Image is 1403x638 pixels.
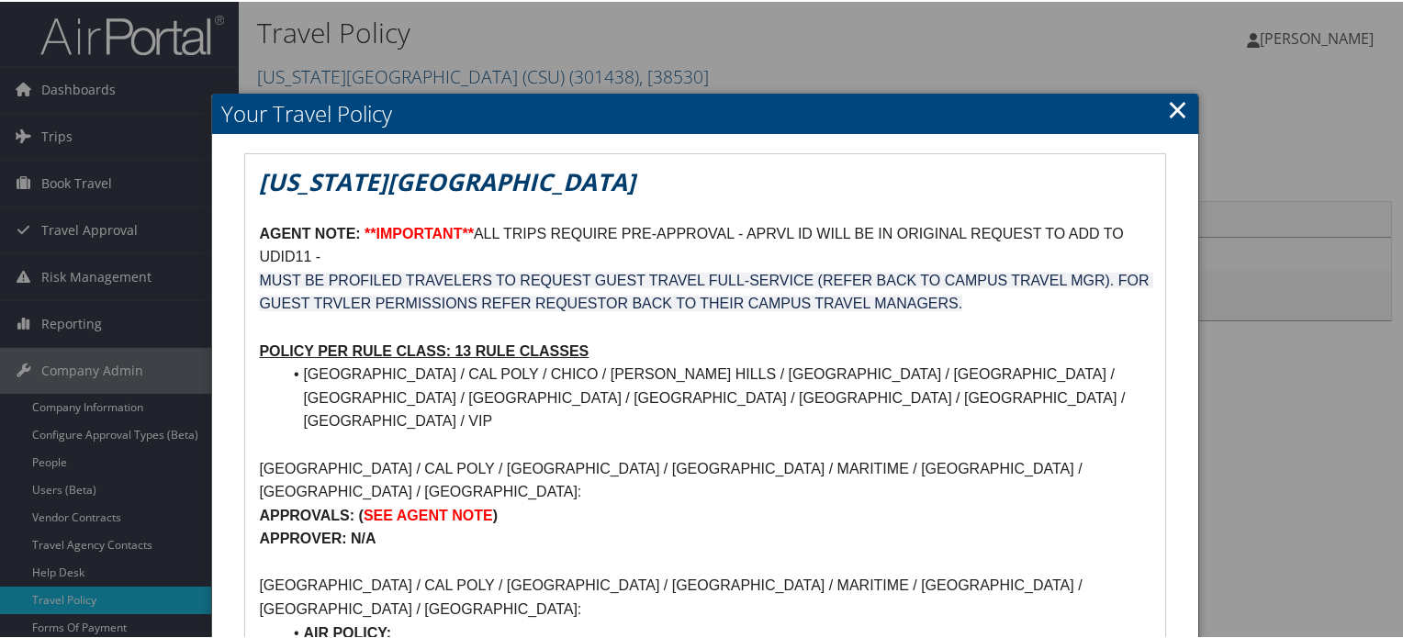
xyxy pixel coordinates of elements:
span: MUST BE PROFILED TRAVELERS TO REQUEST GUEST TRAVEL FULL-SERVICE (REFER BACK TO CAMPUS TRAVEL MGR)... [259,271,1153,310]
strong: APPROVER: N/A [259,529,376,544]
strong: AGENT NOTE: [259,224,360,240]
strong: ( [359,506,364,521]
h2: Your Travel Policy [212,92,1197,132]
a: Close [1167,89,1188,126]
strong: SEE AGENT NOTE [364,506,493,521]
p: [GEOGRAPHIC_DATA] / CAL POLY / [GEOGRAPHIC_DATA] / [GEOGRAPHIC_DATA] / MARITIME / [GEOGRAPHIC_DAT... [259,455,1150,502]
em: [US_STATE][GEOGRAPHIC_DATA] [259,163,635,196]
u: POLICY PER RULE CLASS: 13 RULE CLASSES [259,341,589,357]
strong: ) [493,506,498,521]
p: ALL TRIPS REQUIRE PRE-APPROVAL - APRVL ID WILL BE IN ORIGINAL REQUEST TO ADD TO UDID11 - [259,220,1150,267]
p: [GEOGRAPHIC_DATA] / CAL POLY / [GEOGRAPHIC_DATA] / [GEOGRAPHIC_DATA] / MARITIME / [GEOGRAPHIC_DAT... [259,572,1150,619]
li: [GEOGRAPHIC_DATA] / CAL POLY / CHICO / [PERSON_NAME] HILLS / [GEOGRAPHIC_DATA] / [GEOGRAPHIC_DATA... [281,361,1150,431]
strong: APPROVALS: [259,506,354,521]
